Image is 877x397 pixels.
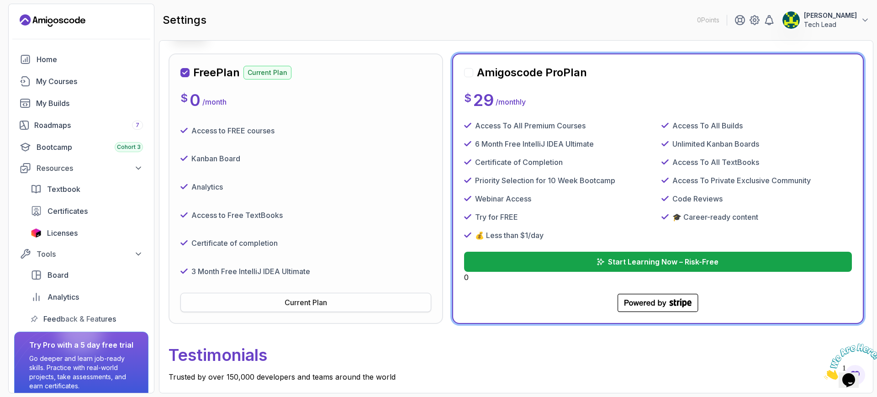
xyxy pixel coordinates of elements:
[243,66,291,79] p: Current Plan
[464,91,471,106] p: $
[672,157,759,168] p: Access To All TextBooks
[475,230,544,241] p: 💰 Less than $1/day
[14,138,148,156] a: bootcamp
[136,122,139,129] span: 7
[464,252,852,283] div: 0
[180,91,188,106] p: $
[672,175,811,186] p: Access To Private Exclusive Community
[36,76,143,87] div: My Courses
[608,256,719,267] p: Start Learning Now – Risk-Free
[169,371,864,382] p: Trusted by over 150,000 developers and teams around the world
[475,193,531,204] p: Webinar Access
[475,212,518,222] p: Try for FREE
[14,246,148,262] button: Tools
[672,212,758,222] p: 🎓 Career-ready content
[48,270,69,281] span: Board
[48,206,88,217] span: Certificates
[37,142,143,153] div: Bootcamp
[697,16,719,25] p: 0 Points
[4,4,60,40] img: Chat attention grabber
[37,54,143,65] div: Home
[25,180,148,198] a: textbook
[191,210,283,221] p: Access to Free TextBooks
[25,288,148,306] a: analytics
[25,310,148,328] a: feedback
[34,120,143,131] div: Roadmaps
[47,184,80,195] span: Textbook
[37,249,143,259] div: Tools
[202,96,227,107] p: / month
[31,228,42,238] img: jetbrains icon
[477,65,587,80] h2: Amigoscode Pro Plan
[25,202,148,220] a: certificates
[4,4,7,11] span: 1
[804,11,857,20] p: [PERSON_NAME]
[804,20,857,29] p: Tech Lead
[48,291,79,302] span: Analytics
[14,116,148,134] a: roadmaps
[47,228,78,238] span: Licenses
[169,339,864,371] p: Testimonials
[180,293,431,312] button: Current Plan
[14,94,148,112] a: builds
[20,13,85,28] a: Landing page
[475,120,586,131] p: Access To All Premium Courses
[672,138,759,149] p: Unlimited Kanban Boards
[117,143,141,151] span: Cohort 3
[820,340,877,383] iframe: chat widget
[672,193,723,204] p: Code Reviews
[475,138,594,149] p: 6 Month Free IntelliJ IDEA Ultimate
[782,11,800,29] img: user profile image
[191,238,278,249] p: Certificate of completion
[25,266,148,284] a: board
[190,91,201,109] p: 0
[14,50,148,69] a: home
[191,125,275,136] p: Access to FREE courses
[782,11,870,29] button: user profile image[PERSON_NAME]Tech Lead
[475,157,563,168] p: Certificate of Completion
[191,181,223,192] p: Analytics
[163,13,206,27] h2: settings
[464,252,852,272] button: Start Learning Now – Risk-Free
[191,153,240,164] p: Kanban Board
[25,224,148,242] a: licenses
[29,354,133,391] p: Go deeper and learn job-ready skills. Practice with real-world projects, take assessments, and ea...
[285,297,327,308] div: Current Plan
[36,98,143,109] div: My Builds
[37,163,143,174] div: Resources
[193,65,240,80] h2: Free Plan
[43,313,116,324] span: Feedback & Features
[473,91,494,109] p: 29
[475,175,615,186] p: Priority Selection for 10 Week Bootcamp
[672,120,743,131] p: Access To All Builds
[496,96,526,107] p: / monthly
[14,160,148,176] button: Resources
[191,266,310,277] p: 3 Month Free IntelliJ IDEA Ultimate
[14,72,148,90] a: courses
